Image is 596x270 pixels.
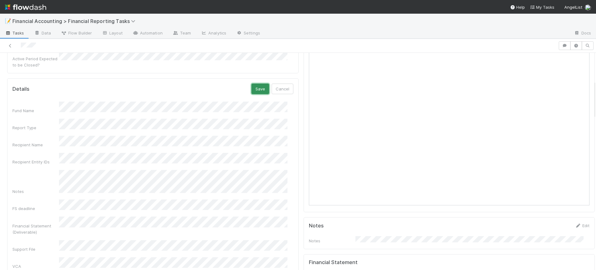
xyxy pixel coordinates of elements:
a: Team [168,29,196,39]
div: Recipient Name [12,142,59,148]
div: Financial Statement (Deliverable) [12,223,59,235]
div: Fund Name [12,108,59,114]
h5: Financial Statement [309,259,358,266]
div: VCA [12,263,59,269]
a: Edit [575,223,589,228]
img: avatar_fee1282a-8af6-4c79-b7c7-bf2cfad99775.png [585,4,591,11]
div: Recipient Entity IDs [12,159,59,165]
span: My Tasks [530,5,554,10]
div: Notes [12,188,59,194]
div: Report Type [12,125,59,131]
img: logo-inverted-e16ddd16eac7371096b0.svg [5,2,46,12]
a: Docs [569,29,596,39]
span: Financial Accounting > Financial Reporting Tasks [12,18,138,24]
div: Active Period Expected to be Closed? [12,56,59,68]
a: Flow Builder [56,29,97,39]
div: Support File [12,246,59,252]
div: FS deadline [12,205,59,212]
span: Tasks [5,30,24,36]
div: Help [510,4,525,10]
a: Settings [231,29,265,39]
div: Notes [309,238,355,244]
a: Layout [97,29,128,39]
button: Cancel [272,84,293,94]
a: My Tasks [530,4,554,10]
h5: Details [12,86,29,92]
span: AngelList [564,5,582,10]
span: Flow Builder [61,30,92,36]
a: Automation [128,29,168,39]
h5: Notes [309,223,324,229]
button: Save [251,84,269,94]
span: 📝 [5,18,11,24]
a: Analytics [196,29,231,39]
a: Data [29,29,56,39]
